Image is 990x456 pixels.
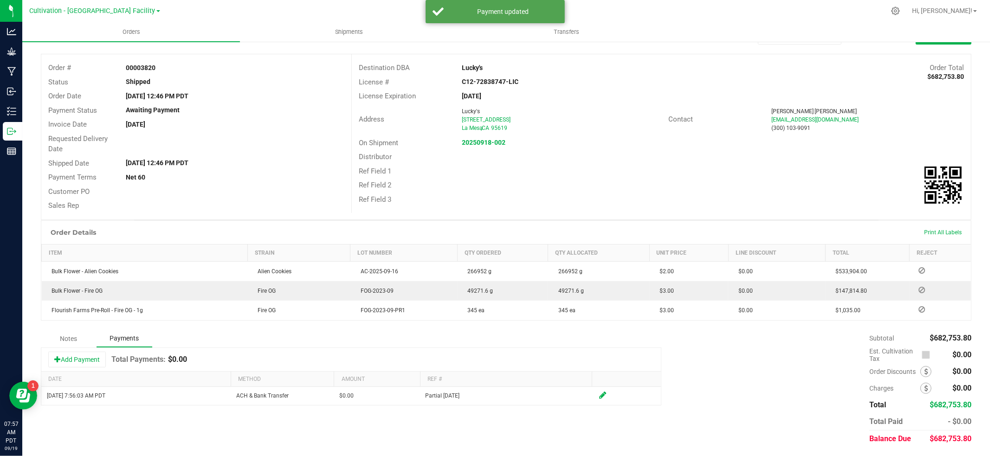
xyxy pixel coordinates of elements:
span: Payment Terms [48,173,97,181]
span: Charges [869,385,920,392]
a: 20250918-002 [462,139,505,146]
span: Lucky's [462,108,480,115]
span: 345 ea [463,307,485,314]
th: Method [231,372,334,387]
span: $3.00 [655,307,674,314]
div: Manage settings [890,6,901,15]
span: License Expiration [359,92,416,100]
span: $1,035.00 [831,307,861,314]
span: $0.00 [734,307,753,314]
span: $533,904.00 [831,268,867,275]
td: $0.00 [334,387,420,405]
inline-svg: Manufacturing [7,67,16,76]
span: [STREET_ADDRESS] [462,116,511,123]
inline-svg: Reports [7,147,16,156]
span: Flourish Farms Pre-Roll - Fire OG - 1g [47,307,143,314]
span: Shipments [323,28,375,36]
span: Total [869,400,886,409]
th: Qty Ordered [458,244,548,261]
span: $682,753.80 [930,334,971,342]
inline-svg: Inbound [7,87,16,96]
span: Requested Delivery Date [48,135,108,154]
inline-svg: Analytics [7,27,16,36]
span: Destination DBA [359,64,410,72]
inline-svg: Inventory [7,107,16,116]
span: - $0.00 [948,417,971,426]
iframe: Resource center unread badge [27,380,39,392]
div: Payments [97,330,152,347]
span: Alien Cookies [253,268,291,275]
span: Bulk Flower - Alien Cookies [47,268,119,275]
h1: Total Payments: [111,355,166,364]
th: Date [41,372,231,387]
inline-svg: Outbound [7,127,16,136]
span: Order # [48,64,71,72]
qrcode: 00003820 [925,167,962,204]
td: ACH & Bank Transfer [231,387,334,405]
th: Strain [247,244,350,261]
span: Calculate cultivation tax [922,348,934,361]
th: Qty Allocated [548,244,649,261]
span: $0.00 [734,268,753,275]
span: Payment Status [48,106,97,115]
span: $682,753.80 [930,400,971,409]
span: CA [482,125,489,131]
span: Invoice Date [48,120,87,128]
strong: Shipped [126,78,150,85]
strong: C12-72838747-LIC [462,78,518,85]
p: $0.00 [168,355,187,364]
span: Distributor [359,153,392,161]
span: Orders [110,28,153,36]
span: Ref Field 1 [359,167,391,175]
span: Customer PO [48,187,90,196]
div: Notes [41,330,97,347]
span: FOG-2023-09-PR1 [356,307,405,314]
a: Transfers [458,22,675,42]
a: Shipments [240,22,458,42]
button: Add Payment [48,352,106,367]
span: Est. Cultivation Tax [869,347,918,362]
span: Ref Field 3 [359,195,391,204]
span: $147,814.80 [831,288,867,294]
span: Status [48,78,68,86]
span: Shipped Date [48,159,89,167]
span: 95619 [491,125,507,131]
span: Order Total [930,64,964,72]
span: FOG-2023-09 [356,288,394,294]
span: Transfers [541,28,592,36]
img: Scan me! [925,167,962,204]
h1: Order Details [51,229,96,236]
th: Unit Price [649,244,728,261]
strong: Awaiting Payment [126,106,180,114]
span: 49271.6 g [554,288,584,294]
span: License # [359,78,389,86]
iframe: Resource center [9,382,37,410]
span: [PERSON_NAME] [815,108,857,115]
span: Balance Due [869,434,911,443]
span: Sales Rep [48,201,79,210]
span: Hi, [PERSON_NAME]! [912,7,972,14]
strong: $682,753.80 [927,73,964,80]
th: Line Discount [728,244,825,261]
span: On Shipment [359,139,398,147]
span: [PERSON_NAME] [771,108,814,115]
span: Ref Field 2 [359,181,391,189]
span: , [481,125,482,131]
a: Orders [22,22,240,42]
span: Fire OG [253,288,276,294]
span: Subtotal [869,334,894,342]
strong: 00003820 [126,64,155,71]
span: (300) 103-9091 [771,125,810,131]
p: 07:57 AM PDT [4,420,18,445]
span: 266952 g [463,268,492,275]
span: 345 ea [554,307,576,314]
th: Reject [910,244,971,261]
span: $3.00 [655,288,674,294]
th: Item [42,244,248,261]
span: La Mesa [462,125,483,131]
span: Cultivation - [GEOGRAPHIC_DATA] Facility [30,7,155,15]
p: 09/19 [4,445,18,452]
span: $0.00 [952,350,971,359]
td: Partial [DATE] [420,387,592,405]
